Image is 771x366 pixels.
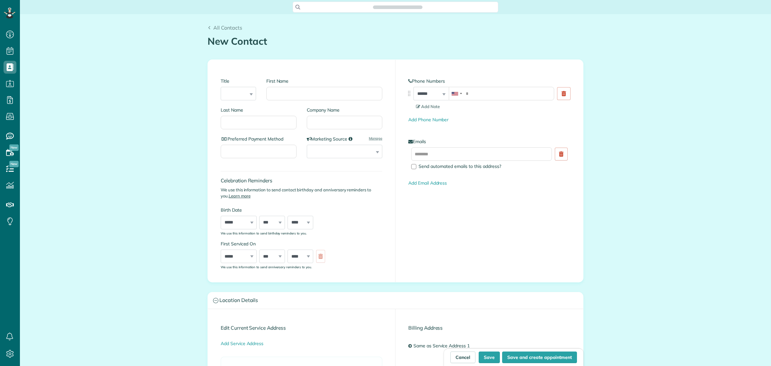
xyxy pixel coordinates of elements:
span: New [9,161,19,167]
label: Marketing Source [307,136,383,142]
label: Last Name [221,107,297,113]
span: Add Note [416,104,440,109]
span: Search ZenMaid… [379,4,416,10]
label: First Name [266,78,382,84]
label: Phone Numbers [408,78,570,84]
sub: We use this information to send birthday reminders to you. [221,231,307,235]
label: Title [221,78,256,84]
a: Location Details [208,292,583,309]
a: Manage [369,136,382,141]
a: Add Service Address [221,341,263,346]
h1: New Contact [208,36,583,47]
a: Learn more [229,193,251,198]
span: All Contacts [213,24,242,31]
label: Preferred Payment Method [221,136,297,142]
p: We use this information to send contact birthday and anniversary reminders to you. [221,187,382,199]
div: United States: +1 [449,87,464,100]
img: drag_indicator-119b368615184ecde3eda3c64c821f6cf29d3e2b97b89ee44bc31753036683e5.png [406,90,412,97]
a: Same as Service Address 1 [412,340,474,352]
label: Company Name [307,107,383,113]
label: First Serviced On [221,241,328,247]
label: Emails [408,138,570,145]
button: Save and create appointment [502,352,577,363]
span: Send automated emails to this address? [419,163,501,169]
span: New [9,144,19,151]
h4: Edit Current Service Address [221,325,382,331]
label: Birth Date [221,207,328,213]
button: Save [479,352,500,363]
h4: Billing Address [408,325,570,331]
a: Add Phone Number [408,117,448,123]
a: Cancel [450,352,475,363]
sub: We use this information to send anniversary reminders to you. [221,265,312,269]
a: Add Email Address [408,180,447,186]
a: All Contacts [208,24,242,32]
h4: Celebration Reminders [221,178,382,183]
